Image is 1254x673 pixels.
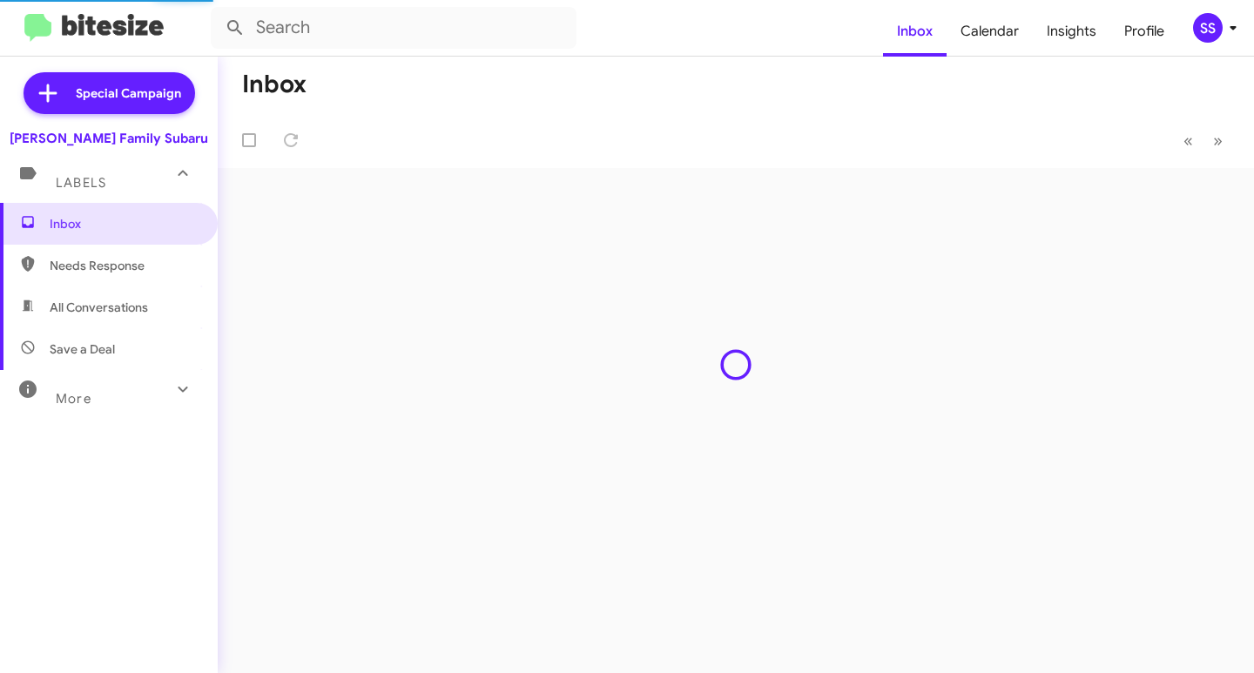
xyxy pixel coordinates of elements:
button: SS [1178,13,1235,43]
div: SS [1193,13,1223,43]
a: Special Campaign [24,72,195,114]
span: Inbox [50,215,198,232]
span: « [1183,130,1193,151]
h1: Inbox [242,71,307,98]
a: Profile [1110,6,1178,57]
div: [PERSON_NAME] Family Subaru [10,130,208,147]
a: Insights [1033,6,1110,57]
a: Inbox [883,6,947,57]
span: Special Campaign [76,84,181,102]
nav: Page navigation example [1174,123,1233,158]
span: » [1213,130,1223,151]
input: Search [211,7,576,49]
button: Previous [1173,123,1203,158]
button: Next [1203,123,1233,158]
span: Save a Deal [50,340,115,358]
a: Calendar [947,6,1033,57]
span: All Conversations [50,299,148,316]
span: More [56,391,91,407]
span: Needs Response [50,257,198,274]
span: Labels [56,175,106,191]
